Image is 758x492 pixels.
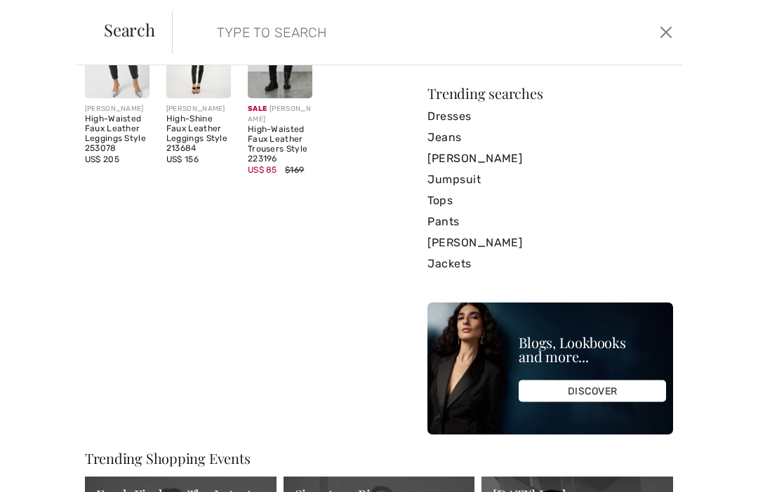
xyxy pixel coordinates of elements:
a: Jumpsuit [427,169,673,190]
a: [PERSON_NAME] [427,232,673,253]
button: Close [656,21,677,44]
div: Blogs, Lookbooks and more... [519,335,666,364]
div: High-Waisted Faux Leather Leggings Style 253078 [85,114,149,153]
a: Tops [427,190,673,211]
img: Blogs, Lookbooks and more... [427,302,673,434]
a: Jeans [427,127,673,148]
span: US$ 205 [85,154,119,164]
div: Trending Shopping Events [85,451,673,465]
div: [PERSON_NAME] [85,104,149,114]
a: Pants [427,211,673,232]
div: [PERSON_NAME] [248,104,312,125]
div: Trending searches [427,86,673,100]
div: [PERSON_NAME] [166,104,231,114]
span: Search [104,21,155,38]
span: $169 [285,165,304,175]
span: US$ 85 [248,165,277,175]
span: Sale [248,105,267,113]
input: TYPE TO SEARCH [206,11,544,53]
a: Jackets [427,253,673,274]
div: High-Waisted Faux Leather Trousers Style 223196 [248,125,312,164]
span: US$ 156 [166,154,199,164]
div: DISCOVER [519,380,666,402]
div: High-Shine Faux Leather Leggings Style 213684 [166,114,231,153]
a: Dresses [427,106,673,127]
a: [PERSON_NAME] [427,148,673,169]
